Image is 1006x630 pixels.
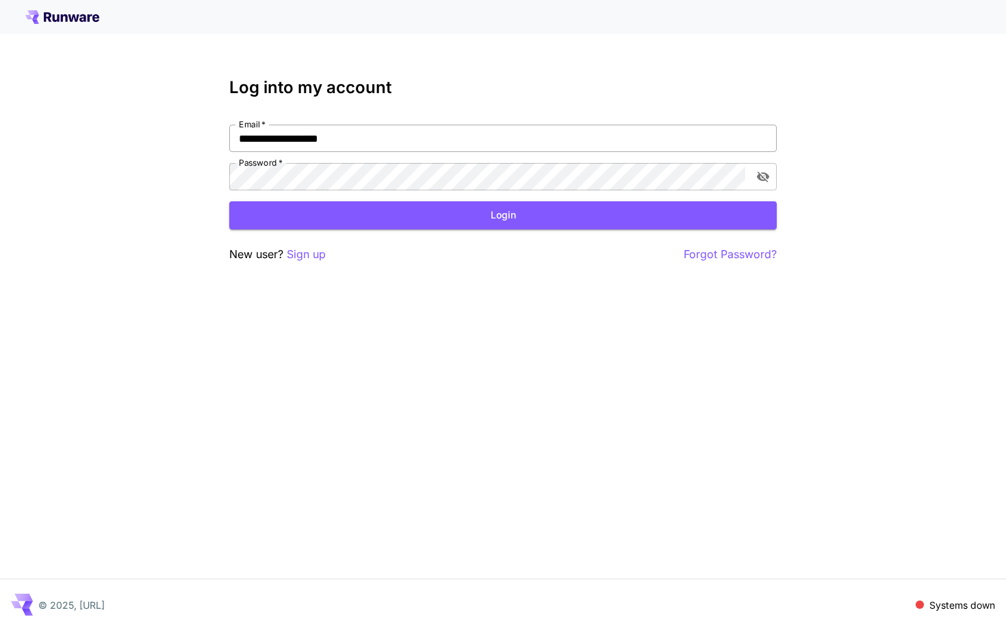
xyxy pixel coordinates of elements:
label: Password [239,157,283,168]
button: Sign up [287,246,326,263]
label: Email [239,118,266,130]
button: toggle password visibility [751,164,775,189]
p: Systems down [929,598,995,612]
h3: Log into my account [229,78,777,97]
button: Forgot Password? [684,246,777,263]
p: New user? [229,246,326,263]
p: © 2025, [URL] [38,598,105,612]
button: Login [229,201,777,229]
